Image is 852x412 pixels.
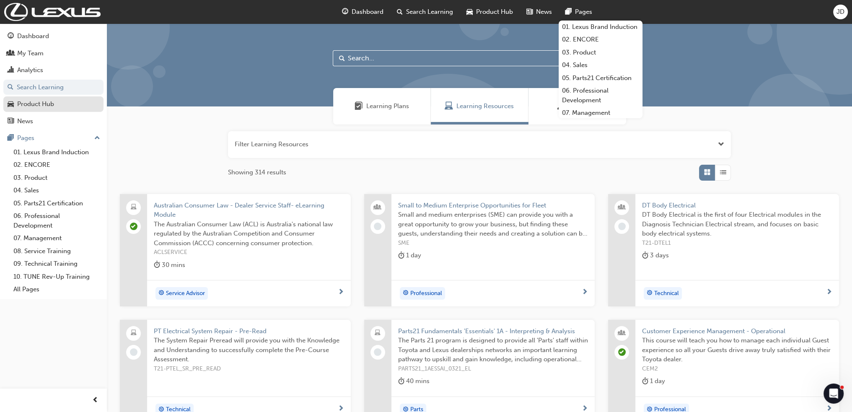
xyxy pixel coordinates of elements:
[10,171,104,184] a: 03. Product
[342,7,348,17] span: guage-icon
[3,130,104,146] button: Pages
[17,65,43,75] div: Analytics
[836,7,844,17] span: JD
[398,238,588,248] span: SME
[17,31,49,41] div: Dashboard
[10,146,104,159] a: 01. Lexus Brand Induction
[826,289,832,296] span: next-icon
[166,289,205,298] span: Service Advisor
[10,158,104,171] a: 02. ENCORE
[4,3,101,21] a: Trak
[618,348,626,356] span: learningRecordVerb_ATTEND-icon
[431,88,528,124] a: Learning ResourcesLearning Resources
[10,232,104,245] a: 07. Management
[154,248,344,257] span: ACLSERVICE
[3,96,104,112] a: Product Hub
[642,364,832,374] span: CEM2
[410,289,442,298] span: Professional
[94,133,100,144] span: up-icon
[559,21,642,34] a: 01. Lexus Brand Induction
[10,245,104,258] a: 08. Service Training
[10,210,104,232] a: 06. Professional Development
[374,223,381,230] span: learningRecordVerb_NONE-icon
[154,364,344,374] span: T21-PTEL_SR_PRE_READ
[559,106,642,119] a: 07. Management
[154,336,344,364] span: The System Repair Preread will provide you with the Knowledge and Understanding to successfully c...
[608,194,839,306] a: DT Body ElectricalDT Body Electrical is the first of four Electrical modules in the Diagnosis Tec...
[17,133,34,143] div: Pages
[131,328,137,339] span: laptop-icon
[398,364,588,374] span: PARTS21_1AESSAI_0321_EL
[92,395,98,406] span: prev-icon
[582,289,588,296] span: next-icon
[720,168,726,177] span: List
[398,250,404,261] span: duration-icon
[352,7,383,17] span: Dashboard
[154,220,344,248] span: The Australian Consumer Law (ACL) is Australia's national law regulated by the Australian Competi...
[154,260,185,270] div: 30 mins
[618,223,626,230] span: learningRecordVerb_NONE-icon
[647,288,653,299] span: target-icon
[704,168,710,177] span: Grid
[445,101,453,111] span: Learning Resources
[120,194,351,306] a: Australian Consumer Law - Dealer Service Staff- eLearning ModuleThe Australian Consumer Law (ACL)...
[10,283,104,296] a: All Pages
[398,250,421,261] div: 1 day
[333,88,431,124] a: Learning PlansLearning Plans
[460,3,520,21] a: car-iconProduct Hub
[619,202,625,213] span: people-icon
[528,88,626,124] a: SessionsSessions
[8,101,14,108] span: car-icon
[366,101,409,111] span: Learning Plans
[355,101,363,111] span: Learning Plans
[642,210,832,238] span: DT Body Electrical is the first of four Electrical modules in the Diagnosis Technician Electrical...
[456,101,514,111] span: Learning Resources
[375,202,381,213] span: people-icon
[398,336,588,364] span: The Parts 21 program is designed to provide all 'Parts' staff within Toyota and Lexus dealerships...
[158,288,164,299] span: target-icon
[131,202,137,213] span: laptop-icon
[398,201,588,210] span: Small to Medium Enterprise Opportunities for Fleet
[8,135,14,142] span: pages-icon
[642,250,669,261] div: 3 days
[619,328,625,339] span: people-icon
[130,223,137,230] span: learningRecordVerb_PASS-icon
[3,114,104,129] a: News
[559,59,642,72] a: 04. Sales
[398,210,588,238] span: Small and medium enterprises (SME) can provide you with a great opportunity to grow your business...
[833,5,848,19] button: JD
[397,7,403,17] span: search-icon
[390,3,460,21] a: search-iconSearch Learning
[559,72,642,85] a: 05. Parts21 Certification
[398,326,588,336] span: Parts21 Fundamentals 'Essentials' 1A - Interpreting & Analysis
[559,33,642,46] a: 02. ENCORE
[642,326,832,336] span: Customer Experience Management - Operational
[536,7,552,17] span: News
[575,7,592,17] span: Pages
[3,27,104,130] button: DashboardMy TeamAnalyticsSearch LearningProduct HubNews
[364,194,595,306] a: Small to Medium Enterprise Opportunities for FleetSmall and medium enterprises (SME) can provide ...
[654,289,679,298] span: Technical
[8,33,14,40] span: guage-icon
[8,50,14,57] span: people-icon
[17,49,44,58] div: My Team
[335,3,390,21] a: guage-iconDashboard
[8,84,13,91] span: search-icon
[642,376,648,386] span: duration-icon
[520,3,559,21] a: news-iconNews
[824,383,844,404] iframe: Intercom live chat
[559,3,599,21] a: pages-iconPages
[642,336,832,364] span: This course will teach you how to manage each individual Guest experience so all your Guests driv...
[3,29,104,44] a: Dashboard
[10,197,104,210] a: 05. Parts21 Certification
[3,62,104,78] a: Analytics
[466,7,473,17] span: car-icon
[154,201,344,220] span: Australian Consumer Law - Dealer Service Staff- eLearning Module
[406,7,453,17] span: Search Learning
[559,46,642,59] a: 03. Product
[403,288,409,299] span: target-icon
[398,376,404,386] span: duration-icon
[642,250,648,261] span: duration-icon
[154,326,344,336] span: PT Electrical System Repair - Pre-Read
